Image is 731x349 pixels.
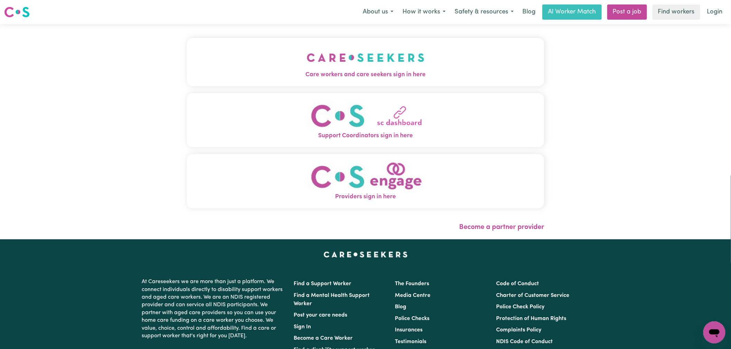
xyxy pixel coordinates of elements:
[187,70,544,79] span: Care workers and care seekers sign in here
[324,252,408,257] a: Careseekers home page
[459,224,544,231] a: Become a partner provider
[187,154,544,208] button: Providers sign in here
[496,339,553,345] a: NDIS Code of Conduct
[496,316,567,321] a: Protection of Human Rights
[142,275,285,342] p: At Careseekers we are more than just a platform. We connect individuals directly to disability su...
[607,4,647,20] a: Post a job
[496,327,542,333] a: Complaints Policy
[395,293,430,298] a: Media Centre
[294,312,347,318] a: Post your care needs
[398,5,450,19] button: How it works
[450,5,518,19] button: Safety & resources
[518,4,540,20] a: Blog
[395,316,429,321] a: Police Checks
[4,4,30,20] a: Careseekers logo
[395,339,426,345] a: Testimonials
[496,304,545,310] a: Police Check Policy
[703,4,727,20] a: Login
[4,6,30,18] img: Careseekers logo
[496,293,570,298] a: Charter of Customer Service
[294,293,370,307] a: Find a Mental Health Support Worker
[294,336,353,341] a: Become a Care Worker
[294,281,351,287] a: Find a Support Worker
[395,281,429,287] a: The Founders
[187,192,544,201] span: Providers sign in here
[395,304,406,310] a: Blog
[496,281,539,287] a: Code of Conduct
[187,38,544,86] button: Care workers and care seekers sign in here
[358,5,398,19] button: About us
[294,324,311,330] a: Sign In
[395,327,423,333] a: Insurances
[653,4,700,20] a: Find workers
[187,93,544,147] button: Support Coordinators sign in here
[187,131,544,140] span: Support Coordinators sign in here
[703,321,725,343] iframe: Button to launch messaging window
[542,4,602,20] a: AI Worker Match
